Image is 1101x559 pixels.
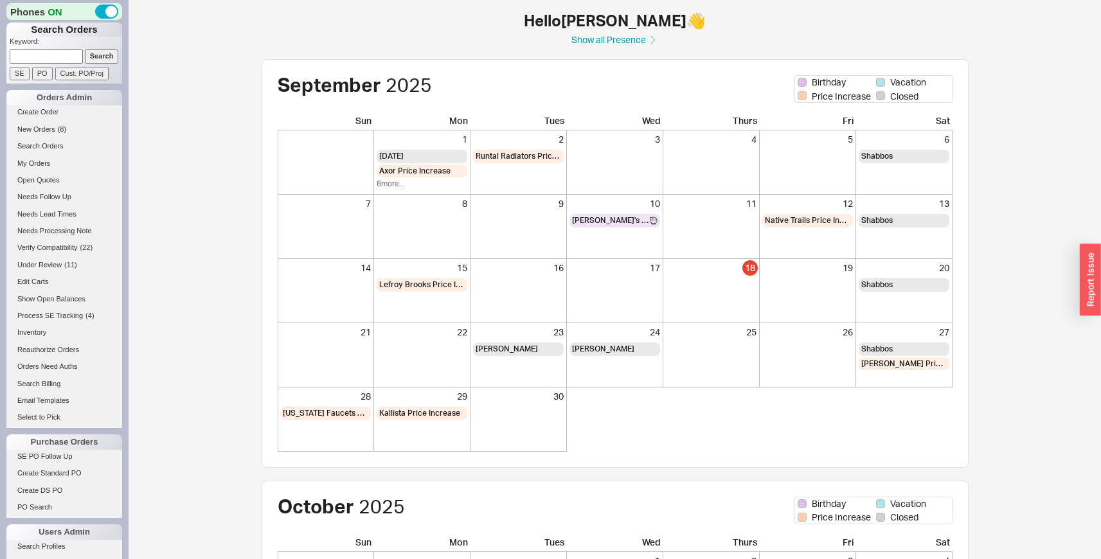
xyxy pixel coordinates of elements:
a: Edit Carts [6,275,122,288]
span: New Orders [17,125,55,133]
div: 23 [473,326,564,339]
div: Sat [856,536,953,552]
div: Orders Admin [6,90,122,105]
div: Sun [278,536,374,552]
div: 10 [569,197,660,210]
div: Mon [374,114,470,130]
span: Shabbos [861,279,893,290]
span: Closed [890,511,918,524]
a: Reauthorize Orders [6,343,122,357]
div: 1 [377,133,467,146]
div: 15 [377,262,467,274]
div: Thurs [663,114,760,130]
div: Sat [856,114,953,130]
span: [PERSON_NAME] [572,344,634,355]
a: Orders Need Auths [6,360,122,373]
span: Shabbos [861,344,893,355]
span: Vacation [890,76,926,89]
a: Verify Compatibility(22) [6,241,122,254]
a: Process SE Tracking(4) [6,309,122,323]
h1: Hello [PERSON_NAME] 👋 [210,13,1020,28]
div: 29 [377,390,467,403]
a: Create Order [6,105,122,119]
span: October [278,494,354,518]
input: PO [32,67,53,80]
div: Fri [760,114,856,130]
div: 4 [666,133,756,146]
span: ( 4 ) [85,312,94,319]
div: Phones [6,3,122,20]
span: ( 22 ) [80,244,93,251]
span: Birthday [812,76,846,89]
div: Users Admin [6,524,122,540]
div: 7 [280,197,371,210]
span: 2025 [359,494,405,518]
a: PO Search [6,501,122,514]
div: Tues [470,114,567,130]
span: Axor Price Increase [379,166,451,177]
span: Native Trails Price Increase [765,215,850,226]
div: 6 more... [377,179,467,190]
span: September [278,73,381,96]
h1: Search Orders [6,22,122,37]
div: 21 [280,326,371,339]
a: Select to Pick [6,411,122,424]
span: Birthday [812,497,846,510]
a: Needs Follow Up [6,190,122,204]
span: [DATE] [379,151,404,162]
span: Needs Processing Note [17,227,92,235]
a: New Orders(8) [6,123,122,136]
span: Price Increase [812,90,871,103]
div: Sun [278,114,374,130]
div: 11 [666,197,756,210]
div: Fri [760,536,856,552]
div: Thurs [663,536,760,552]
span: [US_STATE] Faucets Price Increase [283,408,368,419]
a: SE PO Follow Up [6,450,122,463]
input: SE [10,67,30,80]
div: Tues [470,536,567,552]
div: Mon [374,536,470,552]
div: 5 [762,133,853,146]
span: ( 8 ) [58,125,66,133]
input: Search [85,49,119,63]
span: Verify Compatibility [17,244,78,251]
div: 20 [859,262,949,274]
span: Kallista Price Increase [379,408,460,419]
span: ON [48,5,62,19]
a: Needs Processing Note [6,224,122,238]
p: Keyword: [10,37,122,49]
a: Under Review(11) [6,258,122,272]
div: 17 [569,262,660,274]
div: Wed [567,114,663,130]
div: 6 [859,133,949,146]
span: [PERSON_NAME] Price Increase [861,359,947,369]
div: 25 [666,326,756,339]
span: [PERSON_NAME] [476,344,538,355]
a: Inventory [6,326,122,339]
div: 3 [569,133,660,146]
a: Create DS PO [6,484,122,497]
div: 26 [762,326,853,339]
a: My Orders [6,157,122,170]
a: Search Profiles [6,540,122,553]
div: 30 [473,390,564,403]
div: 24 [569,326,660,339]
a: Needs Lead Times [6,208,122,221]
span: Under Review [17,261,62,269]
span: Runtal Radiators Price Increase [476,151,561,162]
div: 27 [859,326,949,339]
span: [PERSON_NAME]'s Birthday [572,215,650,226]
span: Shabbos [861,151,893,162]
div: 19 [762,262,853,274]
div: 9 [473,197,564,210]
a: Email Templates [6,394,122,407]
div: 28 [280,390,371,403]
div: 18 [742,260,758,276]
span: Process SE Tracking [17,312,83,319]
span: Needs Follow Up [17,193,71,200]
input: Cust. PO/Proj [55,67,109,80]
span: Shabbos [861,215,893,226]
div: Purchase Orders [6,434,122,450]
span: Lefroy Brooks Price Increase [379,279,465,290]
